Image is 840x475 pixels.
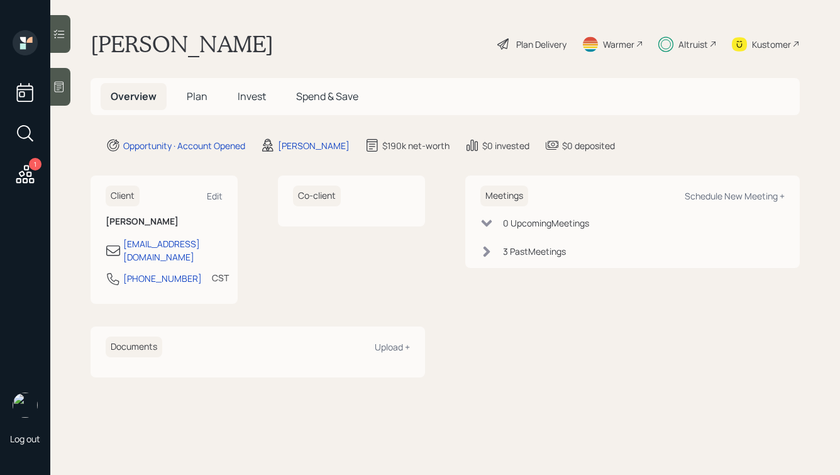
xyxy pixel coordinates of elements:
[111,89,157,103] span: Overview
[562,139,615,152] div: $0 deposited
[482,139,529,152] div: $0 invested
[212,271,229,284] div: CST
[123,272,202,285] div: [PHONE_NUMBER]
[375,341,410,353] div: Upload +
[503,216,589,230] div: 0 Upcoming Meeting s
[106,216,223,227] h6: [PERSON_NAME]
[106,337,162,357] h6: Documents
[238,89,266,103] span: Invest
[123,237,223,264] div: [EMAIL_ADDRESS][DOMAIN_NAME]
[106,186,140,206] h6: Client
[516,38,566,51] div: Plan Delivery
[13,393,38,418] img: hunter_neumayer.jpg
[603,38,634,51] div: Warmer
[752,38,791,51] div: Kustomer
[10,433,40,445] div: Log out
[685,190,785,202] div: Schedule New Meeting +
[278,139,350,152] div: [PERSON_NAME]
[296,89,358,103] span: Spend & Save
[187,89,207,103] span: Plan
[480,186,528,206] h6: Meetings
[123,139,245,152] div: Opportunity · Account Opened
[29,158,41,170] div: 1
[91,30,274,58] h1: [PERSON_NAME]
[207,190,223,202] div: Edit
[503,245,566,258] div: 3 Past Meeting s
[678,38,708,51] div: Altruist
[293,186,341,206] h6: Co-client
[382,139,450,152] div: $190k net-worth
